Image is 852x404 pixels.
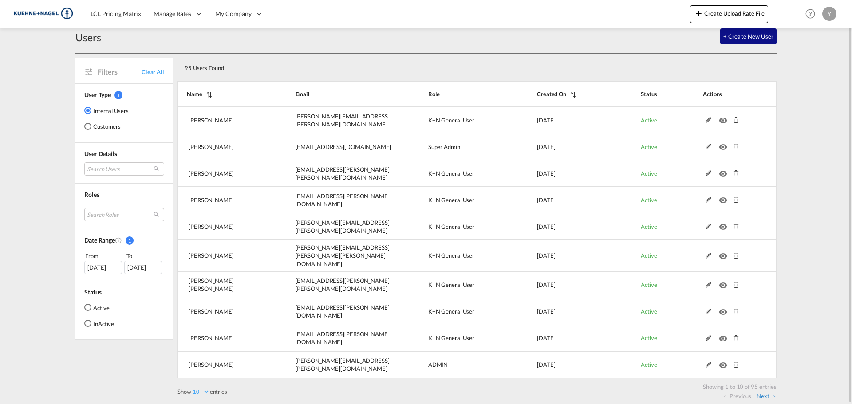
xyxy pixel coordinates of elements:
[428,252,474,259] span: K+N General User
[822,7,836,21] div: Y
[428,143,460,150] span: Super Admin
[296,244,390,267] span: [PERSON_NAME][EMAIL_ADDRESS][PERSON_NAME][PERSON_NAME][DOMAIN_NAME]
[189,117,234,124] span: [PERSON_NAME]
[273,81,406,107] th: Email
[177,325,273,352] td: Macarena Montaner
[428,170,474,177] span: K+N General User
[296,304,390,319] span: [EMAIL_ADDRESS][PERSON_NAME][DOMAIN_NAME]
[84,261,122,274] div: [DATE]
[641,143,657,150] span: Active
[719,141,730,148] md-icon: icon-eye
[537,308,555,315] span: [DATE]
[296,143,391,150] span: [EMAIL_ADDRESS][DOMAIN_NAME]
[719,306,730,313] md-icon: icon-eye
[406,187,515,213] td: K+N General User
[428,117,474,124] span: K+N General User
[406,107,515,133] td: K+N General User
[126,251,165,260] div: To
[537,196,555,204] span: [DATE]
[13,4,73,24] img: 36441310f41511efafde313da40ec4a4.png
[515,187,619,213] td: 2025-07-15
[719,221,730,227] md-icon: icon-eye
[515,213,619,240] td: 2025-07-01
[296,192,390,208] span: [EMAIL_ADDRESS][PERSON_NAME][DOMAIN_NAME]
[757,392,776,400] a: Next
[406,240,515,272] td: K+N General User
[177,213,273,240] td: Thomas Harder
[694,8,704,19] md-icon: icon-plus 400-fg
[515,352,619,378] td: 2025-05-21
[296,113,390,128] span: [PERSON_NAME][EMAIL_ADDRESS][PERSON_NAME][DOMAIN_NAME]
[114,91,122,99] span: 1
[296,277,390,292] span: [EMAIL_ADDRESS][PERSON_NAME][PERSON_NAME][DOMAIN_NAME]
[84,191,99,198] span: Roles
[84,303,114,312] md-radio-button: Active
[273,240,406,272] td: ruth.njoroge@kuehne-nagel.com
[84,106,129,115] md-radio-button: Internal Users
[641,252,657,259] span: Active
[641,223,657,230] span: Active
[91,10,141,17] span: LCL Pricing Matrix
[428,361,448,368] span: ADMIN
[515,133,619,160] td: 2025-08-05
[406,133,515,160] td: Super Admin
[406,298,515,325] td: K+N General User
[177,160,273,187] td: Carolina Gonçalves
[98,67,142,77] span: Filters
[177,133,273,160] td: Dinesh Kumar
[177,352,273,378] td: Ravi Kumar
[84,251,164,274] span: From To [DATE][DATE]
[177,81,273,107] th: Name
[406,160,515,187] td: K+N General User
[719,115,730,121] md-icon: icon-eye
[177,298,273,325] td: Myonghan Ahn
[273,272,406,298] td: aenis.lankenau@kuehne-nagel.com
[515,325,619,352] td: 2025-05-27
[177,107,273,133] td: Pascal Zellweger
[273,160,406,187] td: carolina.goncalves@kuehne-nagel.com
[428,223,474,230] span: K+N General User
[719,360,730,366] md-icon: icon-eye
[154,9,191,18] span: Manage Rates
[515,272,619,298] td: 2025-06-04
[177,240,273,272] td: Ruth Njoroge
[515,240,619,272] td: 2025-06-20
[428,334,474,341] span: K+N General User
[406,272,515,298] td: K+N General User
[273,298,406,325] td: myonghan.ahn@kuehne-nagel.com
[428,281,474,288] span: K+N General User
[142,68,164,76] span: Clear All
[641,196,657,204] span: Active
[84,319,114,328] md-radio-button: InActive
[84,251,123,260] div: From
[641,281,657,288] span: Active
[723,392,751,400] a: Previous
[406,81,515,107] th: Role
[115,237,122,244] md-icon: Created On
[273,133,406,160] td: dinesh.kumar@freightify.co
[182,378,777,391] div: Showing 1 to 10 of 95 entries
[537,117,555,124] span: [DATE]
[719,251,730,257] md-icon: icon-eye
[189,308,234,315] span: [PERSON_NAME]
[191,388,210,396] select: Showentries
[84,91,111,98] span: User Type
[406,352,515,378] td: ADMIN
[719,333,730,339] md-icon: icon-eye
[537,143,555,150] span: [DATE]
[719,168,730,174] md-icon: icon-eye
[537,170,555,177] span: [DATE]
[181,57,714,75] div: 95 Users Found
[537,252,555,259] span: [DATE]
[428,196,474,204] span: K+N General User
[296,330,390,345] span: [EMAIL_ADDRESS][PERSON_NAME][DOMAIN_NAME]
[84,236,115,244] span: Date Range
[406,325,515,352] td: K+N General User
[273,187,406,213] td: ramunas.uldukis@kuehne-nagel.com
[641,308,657,315] span: Active
[177,272,273,298] td: Aenis Lankenau
[189,277,234,292] span: [PERSON_NAME] [PERSON_NAME]
[406,213,515,240] td: K+N General User
[720,28,777,44] button: + Create New User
